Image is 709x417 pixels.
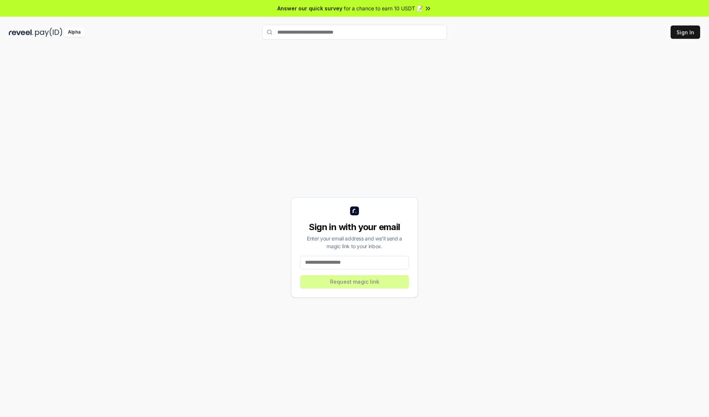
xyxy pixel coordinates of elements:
div: Alpha [64,28,85,37]
span: Answer our quick survey [277,4,342,12]
img: logo_small [350,206,359,215]
div: Sign in with your email [300,221,409,233]
div: Enter your email address and we’ll send a magic link to your inbox. [300,235,409,250]
img: pay_id [35,28,62,37]
button: Sign In [671,25,700,39]
img: reveel_dark [9,28,34,37]
span: for a chance to earn 10 USDT 📝 [344,4,423,12]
